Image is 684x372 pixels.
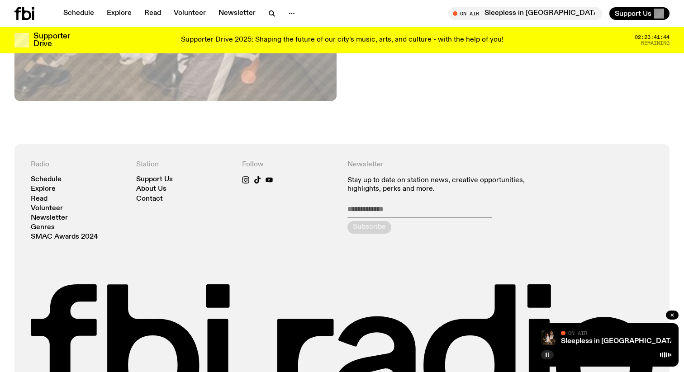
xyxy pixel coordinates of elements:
[347,176,548,193] p: Stay up to date on station news, creative opportunities, highlights, perks and more.
[136,176,173,183] a: Support Us
[31,160,125,169] h4: Radio
[136,186,166,193] a: About Us
[31,186,56,193] a: Explore
[31,234,98,240] a: SMAC Awards 2024
[31,215,68,221] a: Newsletter
[347,160,548,169] h4: Newsletter
[609,7,670,20] button: Support Us
[242,160,337,169] h4: Follow
[641,41,670,46] span: Remaining
[31,196,47,202] a: Read
[58,7,100,20] a: Schedule
[101,7,137,20] a: Explore
[213,7,261,20] a: Newsletter
[181,36,503,44] p: Supporter Drive 2025: Shaping the future of our city’s music, arts, and culture - with the help o...
[448,7,602,20] button: On AirSleepless in [GEOGRAPHIC_DATA]
[31,176,62,183] a: Schedule
[635,35,670,40] span: 02:23:41:44
[561,338,677,345] a: Sleepless in [GEOGRAPHIC_DATA]
[168,7,211,20] a: Volunteer
[31,224,55,231] a: Genres
[347,221,391,234] button: Subscribe
[541,330,556,345] img: Marcus Whale is on the left, bent to his knees and arching back with a gleeful look his face He i...
[568,330,587,336] span: On Air
[615,9,651,18] span: Support Us
[136,160,231,169] h4: Station
[139,7,166,20] a: Read
[136,196,163,202] a: Contact
[31,205,63,212] a: Volunteer
[33,33,70,48] h3: Supporter Drive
